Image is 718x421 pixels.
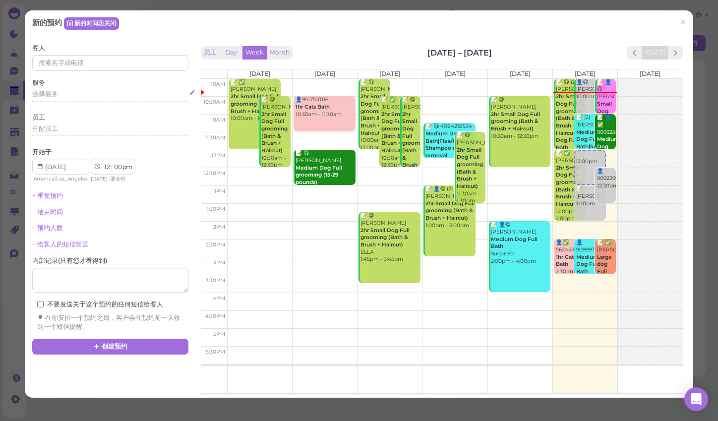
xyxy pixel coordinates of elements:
b: 2hr Small Dog Full grooming (Bath & Brush + Haircut) [491,111,540,132]
div: 12:00pm [575,151,604,165]
div: 📝 ✅ [PERSON_NAME] 10:00am - 12:00pm [230,79,281,122]
span: 选择服务 [32,90,58,98]
span: 12pm [211,152,225,159]
a: + 重复预约 [32,192,63,199]
span: 10:30am [203,99,225,105]
div: 📝 😋 [PERSON_NAME] 10:30am - 12:30pm [402,96,421,205]
span: 4:30pm [205,313,225,319]
label: 客人 [32,44,45,53]
div: 👤9517510116 10:30am - 11:30am [295,96,356,118]
div: 📝 ✅ [PERSON_NAME] 12:00pm - 2:00pm [555,150,585,223]
h2: [DATE] – [DATE] [427,47,492,59]
span: [DATE] [91,176,108,182]
b: 2hr Small Dog Full grooming (Bath & Brush + Haircut) [381,111,408,154]
a: 新的时间段关闭 [64,17,119,29]
div: 👤😋 [PERSON_NAME] 10:00am [576,79,605,101]
span: 11am [212,117,225,123]
b: Medium Dog Full Bath|Flea/tick Shampoo and removal [425,130,472,159]
b: Medium Dog Full Bath [576,254,599,275]
label: 员工 [32,113,45,122]
span: 12:30pm [204,170,225,177]
b: Medium Dog Full grooming (15-29 pounds) [597,136,623,179]
span: 5:30pm [206,349,225,355]
button: Month [266,46,293,60]
b: 2hr Small Dog Full grooming (Bath & Brush + Haircut) [360,93,387,136]
button: prev [627,46,642,60]
b: Medium Dog Full Bath [491,236,538,250]
div: 📝 😋 4084218534 90 11:15am [425,123,476,174]
div: Open Intercom Messenger [684,387,708,411]
label: 内部记录 ( 只有您才看得到 ) [32,256,107,265]
b: 2hr Small Dog Full grooming (Bath & Brush + Haircut) [402,111,428,183]
span: [DATE] [314,70,335,77]
div: 📝 😋 [PERSON_NAME] 10:00am - 12:00pm [360,79,390,152]
input: 不要发送关于这个预约的任何短信给客人 [37,301,44,307]
div: 📝 😋 [PERSON_NAME] ELLA 1:45pm - 3:45pm [360,212,420,263]
b: 2hr Small Dog Full grooming (Bath & Brush + Haircut) [360,227,410,248]
span: 1pm [214,188,225,194]
a: + 预约人数 [32,224,63,232]
div: 👤9099970646 2:30pm [576,239,605,283]
span: 3:30pm [206,277,225,284]
span: [DATE] [249,70,270,77]
span: [DATE] [379,70,400,77]
span: 4pm [213,295,225,301]
div: 👤✅ 5624538695 2:30pm - 3:30pm [555,239,585,283]
div: | | [32,175,143,183]
button: 员工 [201,46,220,60]
button: [DATE] [642,46,668,60]
span: 11:30am [205,134,225,141]
b: 1hr Cats Bath [556,254,576,268]
span: 2pm [213,224,225,230]
span: 分配员工 [32,125,58,132]
span: [DATE] [445,70,466,77]
b: 2hr Small Dog Full grooming (Bath & Brush + Haircut) [231,93,280,114]
div: 📝 😋 (2) [PERSON_NAME] 10:00am - 12:00pm [555,79,585,181]
span: 夏令时 [111,176,125,182]
button: next [668,46,683,60]
label: 服务 [32,78,45,87]
button: Week [242,46,267,60]
b: Medium Dog Full grooming (15-29 pounds) [296,165,342,185]
div: 📝 👤✅ 9093250411 85_90 matting 10_15 11:00am [597,114,616,209]
div: 📝 👤😋 [PERSON_NAME] Sugar 60 2:00pm - 4:00pm [490,221,551,265]
label: 不要发送关于这个预约的任何短信给客人 [37,300,163,309]
b: 2hr Small Dog Full grooming (Bath & Brush + Haircut) [261,111,288,154]
div: 📝 (2) [PERSON_NAME] 11:00am [576,114,605,187]
span: [DATE] [575,70,596,77]
span: America/Los_Angeles [33,176,88,182]
div: 📝 😋 [PERSON_NAME] 12:00pm [295,150,356,193]
label: 开始于 [32,148,52,157]
input: 搜索名字或电话 [32,55,188,71]
b: 1hr Cats Bath [296,104,330,110]
div: 📝 ✅ [PERSON_NAME] 10:30am - 12:30pm [381,96,411,169]
span: 10am [211,81,225,87]
a: + 结束时间 [32,208,63,216]
span: 5pm [213,331,225,337]
b: 2hr Small Dog Full grooming (Bath & Brush + Haircut) [457,147,483,189]
span: 1:30pm [207,206,225,212]
div: 📝 ✅ [PERSON_NAME] 2:30pm [597,239,616,304]
div: 📝 😋 [PERSON_NAME] 11:30am - 1:30pm [456,132,485,205]
span: [DATE] [510,70,531,77]
span: [DATE] [640,70,660,77]
div: 📝 [PERSON_NAME] 1:00pm [576,185,605,207]
button: 创建预约 [32,339,188,355]
div: 📝 😋 [PERSON_NAME] 10:30am - 12:30pm [261,96,290,169]
b: 2hr Small Dog Full grooming (Bath & Brush + Haircut) [556,165,582,207]
div: 👤9092399551 12:30pm [597,168,616,189]
a: + 给客人的短信留言 [32,241,89,248]
b: Large dog Full Grooming (30-44 pounds) [597,254,624,297]
div: 📝 👤😋 (2) [PERSON_NAME] 1:00pm - 3:00pm [425,185,476,229]
b: 2hr Small Dog Full grooming (Bath & Brush + Haircut)|Small Dog Full Bath (under 15 pounds) [556,93,594,165]
div: 📝 😋 [PERSON_NAME] 10:30am - 12:30pm [490,96,551,140]
button: Day [219,46,243,60]
span: 2:30pm [206,241,225,248]
div: 📝 👤😋 [PERSON_NAME] 10:00am [597,79,616,159]
div: 在你安排一个预约之后，客户会在预约前一天收到一个短信提醒。 [37,313,183,331]
b: Small Dog Full Bath (under 15 pounds) [597,101,619,151]
span: 3pm [213,259,225,266]
b: Medium Dog Full Bath|Small Dog Full Bath (under 15 pounds) [576,129,605,179]
span: 新的预约 [32,18,64,27]
span: × [679,15,686,29]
